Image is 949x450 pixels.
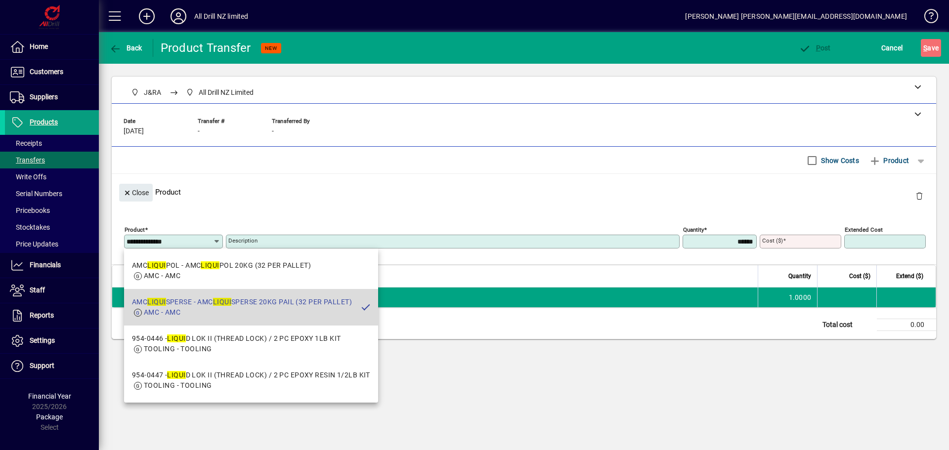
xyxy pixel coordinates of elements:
span: Package [36,413,63,421]
span: Receipts [10,139,42,147]
a: Price Updates [5,236,99,252]
span: Extend ($) [896,271,923,282]
span: Item [125,271,136,282]
a: Suppliers [5,85,99,110]
span: S [923,44,927,52]
button: Delete [907,184,931,207]
span: Quantity [788,271,811,282]
span: ost [799,44,831,52]
span: Write Offs [10,173,46,181]
div: Product [112,174,936,210]
button: Cancel [879,39,906,57]
span: Reports [30,311,54,319]
span: Cost ($) [849,271,870,282]
a: Home [5,35,99,59]
div: [PERSON_NAME] [PERSON_NAME][EMAIL_ADDRESS][DOMAIN_NAME] [685,8,907,24]
span: Financial Year [28,392,71,400]
mat-label: Product [125,226,145,233]
a: Write Offs [5,168,99,185]
a: Settings [5,328,99,353]
td: Total cost [818,319,877,331]
td: 0.00 [877,319,936,331]
a: Pricebooks [5,202,99,219]
div: All Drill NZ limited [194,8,249,24]
span: Support [30,362,54,369]
span: Serial Numbers [10,190,62,198]
td: 1.0000 [758,287,817,307]
app-page-header-button: Delete [907,191,931,200]
span: Price Updates [10,240,58,248]
mat-label: Cost ($) [762,237,783,244]
a: Transfers [5,152,99,168]
span: NEW [265,45,277,51]
a: Receipts [5,135,99,152]
span: - [198,127,200,135]
span: Settings [30,336,55,344]
span: Home [30,42,48,50]
span: Products [30,118,58,126]
span: Staff [30,286,45,294]
span: Cancel [881,40,903,56]
span: ave [923,40,939,56]
div: Product Transfer [161,40,251,56]
mat-label: Quantity [683,226,704,233]
a: Reports [5,303,99,328]
span: Stocktakes [10,223,50,231]
span: Close [123,185,149,201]
button: Close [119,184,153,202]
span: Pricebooks [10,206,50,214]
span: Transfers [10,156,45,164]
button: Add [131,7,163,25]
a: Stocktakes [5,219,99,236]
a: Customers [5,60,99,84]
a: Knowledge Base [917,2,937,34]
mat-label: Description [228,237,258,244]
a: Financials [5,253,99,278]
span: Description [153,271,183,282]
a: Serial Numbers [5,185,99,202]
mat-label: Extended Cost [845,226,883,233]
button: Post [796,39,833,57]
span: Back [109,44,142,52]
span: [DATE] [124,127,144,135]
span: - [272,127,274,135]
span: P [816,44,820,52]
app-page-header-button: Back [99,39,153,57]
span: Customers [30,68,63,76]
button: Back [107,39,145,57]
span: Financials [30,261,61,269]
button: Profile [163,7,194,25]
a: Staff [5,278,99,303]
span: Suppliers [30,93,58,101]
label: Show Costs [819,156,859,165]
button: Save [921,39,941,57]
app-page-header-button: Close [117,188,155,197]
a: Support [5,354,99,378]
